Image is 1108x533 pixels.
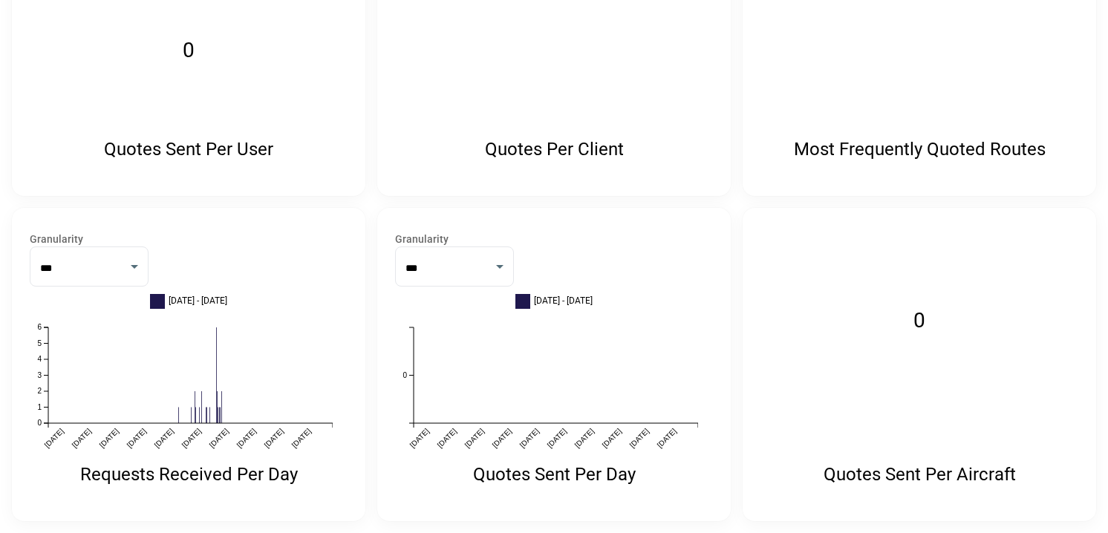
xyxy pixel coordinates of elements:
[71,426,93,448] text: [DATE]
[395,232,713,246] label: Granularity
[80,464,298,485] p: Requests Received Per Day
[183,38,195,62] text: 0
[436,426,458,448] text: [DATE]
[37,370,42,379] text: 3
[263,426,285,448] text: [DATE]
[98,426,120,448] text: [DATE]
[126,426,148,448] text: [DATE]
[824,464,1016,485] p: Quotes Sent Per Aircraft
[290,426,313,448] text: [DATE]
[794,139,1046,160] p: Most Frequently Quoted Routes
[628,426,651,448] text: [DATE]
[491,426,513,448] text: [DATE]
[546,426,568,448] text: [DATE]
[534,297,593,305] span: [DATE] - [DATE]
[573,426,596,448] text: [DATE]
[403,370,407,379] text: 0
[37,323,42,331] text: 6
[37,339,42,347] text: 5
[463,426,486,448] text: [DATE]
[104,139,273,160] p: Quotes Sent Per User
[913,309,925,333] text: 0
[518,426,541,448] text: [DATE]
[473,464,636,485] p: Quotes Sent Per Day
[37,355,42,363] text: 4
[153,426,175,448] text: [DATE]
[37,387,42,395] text: 2
[208,426,230,448] text: [DATE]
[30,232,348,246] label: Granularity
[656,426,678,448] text: [DATE]
[37,419,42,427] text: 0
[43,426,65,448] text: [DATE]
[169,297,227,305] span: [DATE] - [DATE]
[485,139,624,160] p: Quotes Per Client
[180,426,203,448] text: [DATE]
[37,402,42,411] text: 1
[601,426,623,448] text: [DATE]
[235,426,258,448] text: [DATE]
[408,426,431,448] text: [DATE]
